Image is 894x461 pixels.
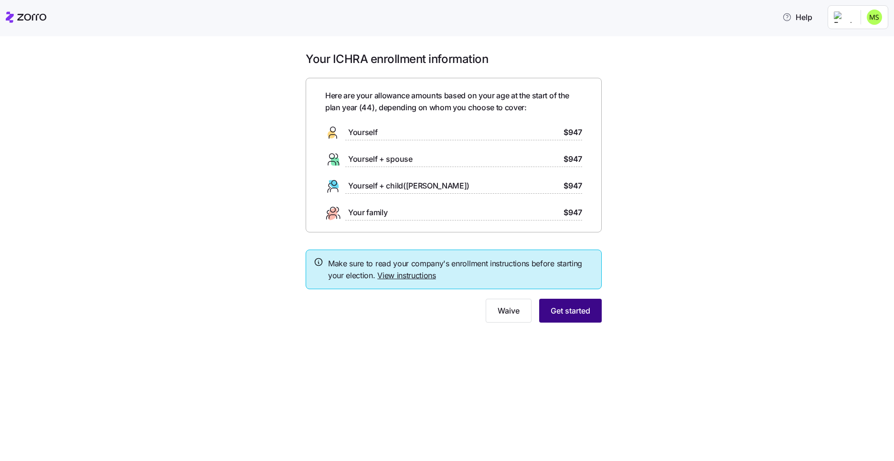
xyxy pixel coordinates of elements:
[564,180,582,192] span: $947
[325,90,582,114] span: Here are your allowance amounts based on your age at the start of the plan year ( 44 ), depending...
[348,126,377,138] span: Yourself
[564,153,582,165] span: $947
[867,10,882,25] img: 3ebc19264a377b09e80bb5a5ea596a43
[551,305,590,316] span: Get started
[498,305,520,316] span: Waive
[377,271,436,280] a: View instructions
[306,52,602,66] h1: Your ICHRA enrollment information
[348,207,387,219] span: Your family
[775,8,820,27] button: Help
[564,207,582,219] span: $947
[486,299,532,323] button: Waive
[782,11,812,23] span: Help
[834,11,853,23] img: Employer logo
[564,126,582,138] span: $947
[328,258,594,282] span: Make sure to read your company's enrollment instructions before starting your election.
[539,299,602,323] button: Get started
[348,153,413,165] span: Yourself + spouse
[348,180,469,192] span: Yourself + child([PERSON_NAME])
